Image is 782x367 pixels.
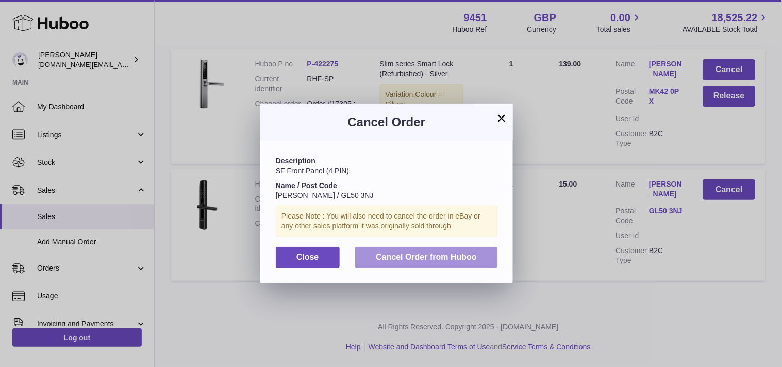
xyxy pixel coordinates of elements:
h3: Cancel Order [276,114,497,130]
button: Close [276,247,340,268]
div: Please Note : You will also need to cancel the order in eBay or any other sales platform it was o... [276,206,497,237]
strong: Description [276,157,315,165]
span: SF Front Panel (4 PIN) [276,166,349,175]
strong: Name / Post Code [276,181,337,190]
span: Cancel Order from Huboo [376,253,477,261]
button: × [495,112,508,124]
button: Cancel Order from Huboo [355,247,497,268]
span: Close [296,253,319,261]
span: [PERSON_NAME] / GL50 3NJ [276,191,374,199]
